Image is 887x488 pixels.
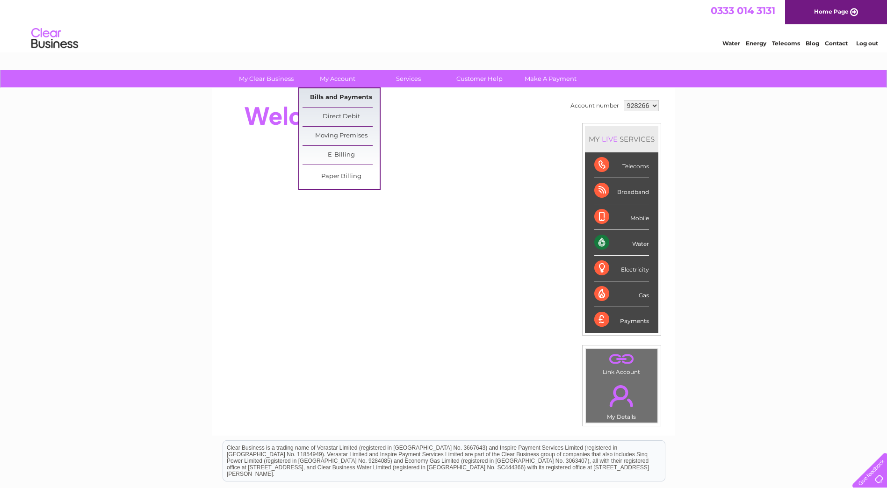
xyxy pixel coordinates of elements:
a: Blog [806,40,819,47]
div: Telecoms [594,152,649,178]
td: Account number [568,98,621,114]
a: Make A Payment [512,70,589,87]
div: LIVE [600,135,620,144]
div: Broadband [594,178,649,204]
a: Contact [825,40,848,47]
a: Log out [856,40,878,47]
a: Customer Help [441,70,518,87]
a: My Account [299,70,376,87]
a: Energy [746,40,766,47]
a: Telecoms [772,40,800,47]
div: Mobile [594,204,649,230]
td: My Details [585,377,658,423]
a: 0333 014 3131 [711,5,775,16]
a: E-Billing [303,146,380,165]
a: . [588,380,655,412]
a: . [588,351,655,367]
div: Payments [594,307,649,332]
div: Gas [594,281,649,307]
div: MY SERVICES [585,126,658,152]
a: Services [370,70,447,87]
a: My Clear Business [228,70,305,87]
a: Bills and Payments [303,88,380,107]
img: logo.png [31,24,79,53]
td: Link Account [585,348,658,378]
a: Paper Billing [303,167,380,186]
div: Water [594,230,649,256]
a: Water [722,40,740,47]
div: Electricity [594,256,649,281]
div: Clear Business is a trading name of Verastar Limited (registered in [GEOGRAPHIC_DATA] No. 3667643... [223,5,665,45]
a: Moving Premises [303,127,380,145]
a: Direct Debit [303,108,380,126]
